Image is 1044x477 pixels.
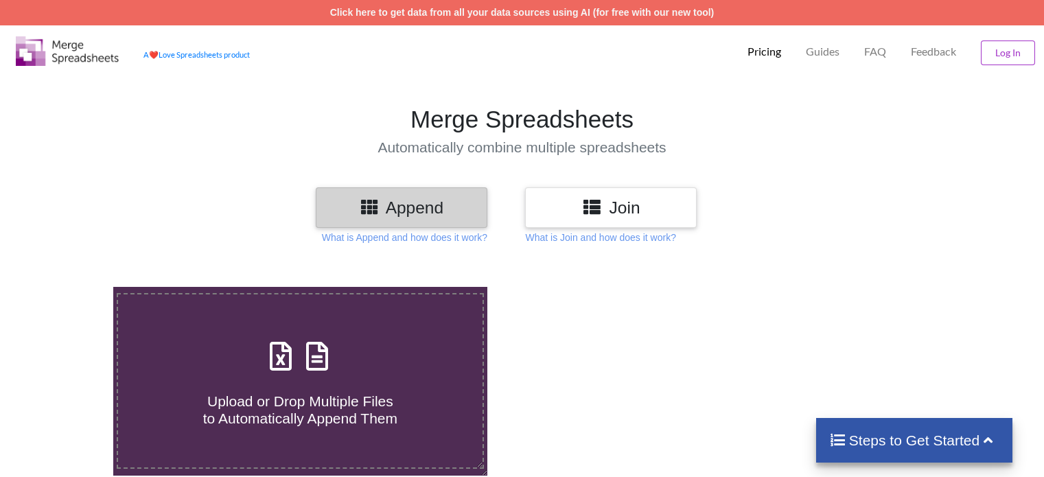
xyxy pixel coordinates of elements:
p: Pricing [747,45,781,59]
a: AheartLove Spreadsheets product [143,50,250,59]
p: Guides [806,45,839,59]
p: What is Append and how does it work? [322,231,487,244]
img: Logo.png [16,36,119,66]
a: Click here to get data from all your data sources using AI (for free with our new tool) [330,7,715,18]
h3: Join [535,198,686,218]
h4: Steps to Get Started [830,432,999,449]
button: Log In [981,40,1035,65]
span: Feedback [911,46,956,57]
h3: Append [326,198,477,218]
span: heart [149,50,159,59]
p: What is Join and how does it work? [525,231,675,244]
span: Upload or Drop Multiple Files to Automatically Append Them [203,393,397,426]
p: FAQ [864,45,886,59]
